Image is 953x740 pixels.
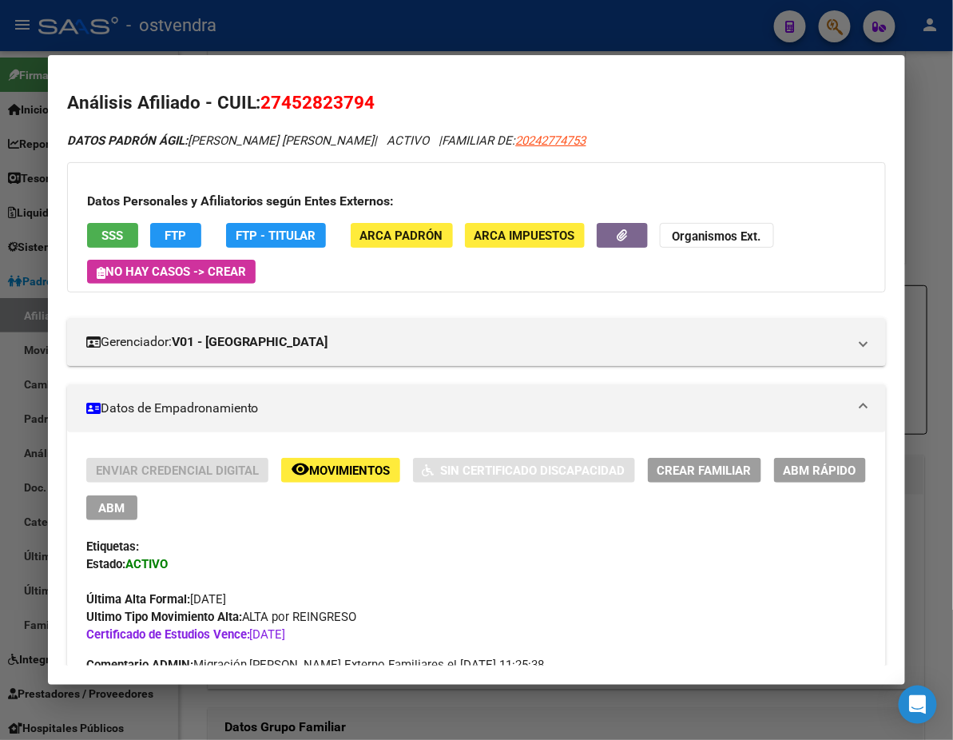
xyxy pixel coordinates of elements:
button: Movimientos [281,458,400,483]
span: FTP - Titular [236,229,316,243]
mat-expansion-panel-header: Datos de Empadronamiento [67,384,887,432]
strong: V01 - [GEOGRAPHIC_DATA] [172,332,328,352]
h2: Análisis Afiliado - CUIL: [67,90,887,117]
strong: ACTIVO [125,557,168,571]
span: [DATE] [86,592,226,607]
button: FTP [150,223,201,248]
span: FTP [165,229,186,243]
span: 27452823794 [261,92,375,113]
button: SSS [87,223,138,248]
strong: Ultimo Tipo Movimiento Alta: [86,610,242,624]
h3: Datos Personales y Afiliatorios según Entes Externos: [87,192,867,211]
button: ARCA Padrón [351,223,453,248]
span: ARCA Padrón [360,229,443,243]
button: ARCA Impuestos [465,223,585,248]
span: [DATE] [86,627,286,642]
i: | ACTIVO | [67,133,586,148]
strong: DATOS PADRÓN ÁGIL: [67,133,188,148]
span: Crear Familiar [657,463,752,478]
mat-panel-title: Datos de Empadronamiento [86,399,848,418]
div: Open Intercom Messenger [899,686,937,724]
strong: Comentario ADMIN: [86,658,193,672]
mat-icon: remove_red_eye [291,460,310,479]
span: ALTA por REINGRESO [86,610,357,624]
span: [PERSON_NAME] [PERSON_NAME] [67,133,375,148]
strong: Última Alta Formal: [86,592,190,607]
span: Movimientos [310,463,391,478]
span: No hay casos -> Crear [97,265,246,279]
span: SSS [101,229,123,243]
strong: Certificado de Estudios Vence: [86,627,250,642]
button: ABM Rápido [774,458,866,483]
strong: Organismos Ext. [673,229,761,244]
button: No hay casos -> Crear [87,260,256,284]
span: Migración [PERSON_NAME] Externo Familiares el [DATE] 11:25:38 [86,656,545,674]
button: Crear Familiar [648,458,761,483]
mat-expansion-panel-header: Gerenciador:V01 - [GEOGRAPHIC_DATA] [67,318,887,366]
strong: Estado: [86,557,125,571]
span: FAMILIAR DE: [443,133,586,148]
strong: Etiquetas: [86,539,139,554]
button: Enviar Credencial Digital [86,458,268,483]
mat-panel-title: Gerenciador: [86,332,848,352]
button: FTP - Titular [226,223,326,248]
span: Sin Certificado Discapacidad [441,463,625,478]
button: ABM [86,495,137,520]
span: ABM [98,501,125,515]
span: Enviar Credencial Digital [96,463,259,478]
span: 20242774753 [516,133,586,148]
button: Organismos Ext. [660,223,774,248]
button: Sin Certificado Discapacidad [413,458,635,483]
span: ABM Rápido [784,463,856,478]
span: ARCA Impuestos [475,229,575,243]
